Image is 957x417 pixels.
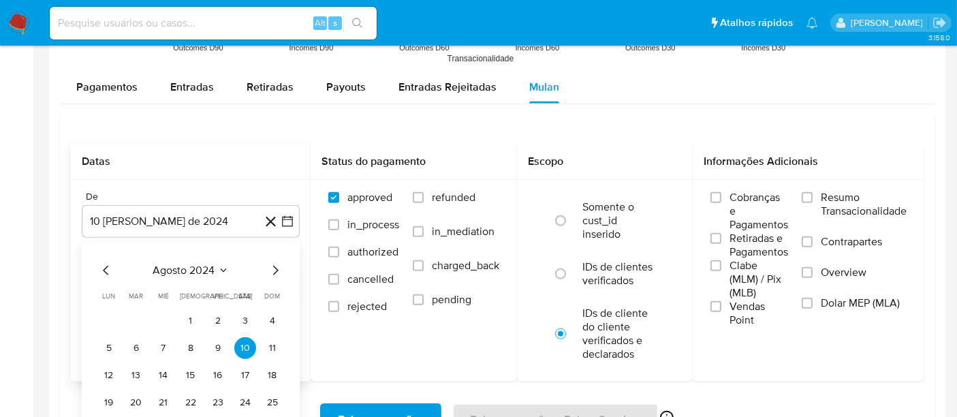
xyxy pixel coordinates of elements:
[315,16,326,29] span: Alt
[50,14,377,32] input: Pesquise usuários ou casos...
[720,16,793,30] span: Atalhos rápidos
[343,14,371,33] button: search-icon
[932,16,947,30] a: Sair
[928,32,950,43] span: 3.158.0
[333,16,337,29] span: s
[851,16,928,29] p: alexandra.macedo@mercadolivre.com
[806,17,818,29] a: Notificações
